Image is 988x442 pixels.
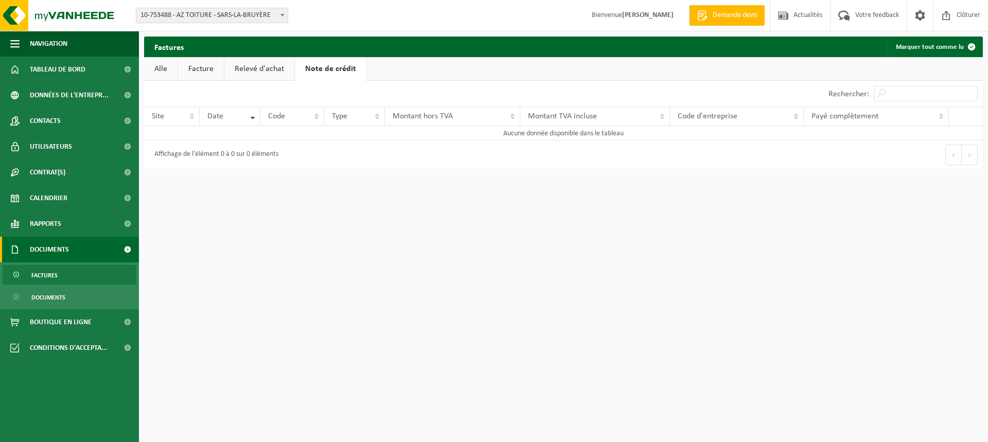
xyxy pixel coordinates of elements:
[30,82,109,108] span: Données de l'entrepr...
[30,31,67,57] span: Navigation
[622,11,674,19] strong: [PERSON_NAME]
[945,145,962,165] button: Previous
[828,90,869,98] label: Rechercher:
[393,112,453,120] span: Montant hors TVA
[962,145,978,165] button: Next
[144,126,983,140] td: Aucune donnée disponible dans le tableau
[811,112,878,120] span: Payé complètement
[136,8,288,23] span: 10-753488 - AZ TOITURE - SARS-LA-BRUYÈRE
[178,57,224,81] a: Facture
[30,134,72,160] span: Utilisateurs
[207,112,223,120] span: Date
[30,237,69,262] span: Documents
[30,160,65,185] span: Contrat(s)
[332,112,347,120] span: Type
[224,57,294,81] a: Relevé d'achat
[710,10,760,21] span: Demande devis
[30,335,108,361] span: Conditions d'accepta...
[31,266,58,285] span: Factures
[888,37,982,57] button: Marquer tout comme lu
[678,112,737,120] span: Code d'entreprise
[268,112,285,120] span: Code
[30,57,85,82] span: Tableau de bord
[3,265,136,285] a: Factures
[144,37,194,57] h2: Factures
[31,288,65,307] span: Documents
[30,211,61,237] span: Rapports
[149,146,278,164] div: Affichage de l'élément 0 à 0 sur 0 éléments
[144,57,178,81] a: Alle
[3,287,136,307] a: Documents
[152,112,164,120] span: Site
[30,108,61,134] span: Contacts
[528,112,597,120] span: Montant TVA incluse
[30,185,67,211] span: Calendrier
[689,5,765,26] a: Demande devis
[295,57,366,81] a: Note de crédit
[30,309,92,335] span: Boutique en ligne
